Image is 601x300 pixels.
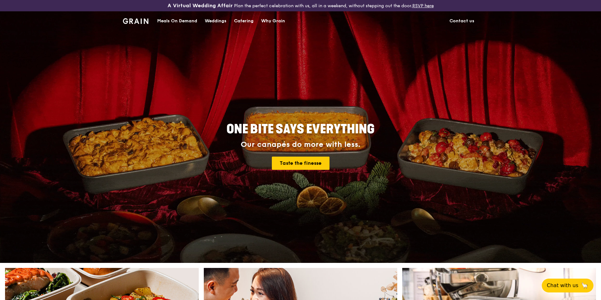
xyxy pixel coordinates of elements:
div: Plan the perfect celebration with us, all in a weekend, without stepping out the door. [119,3,482,9]
button: Chat with us🦙 [542,279,593,292]
a: Contact us [446,12,478,31]
div: Weddings [205,12,226,31]
span: ONE BITE SAYS EVERYTHING [226,122,375,137]
img: Grain [123,18,148,24]
a: GrainGrain [123,11,148,30]
div: Meals On Demand [157,12,197,31]
a: RSVP here [412,3,434,8]
div: Catering [234,12,254,31]
a: Taste the finesse [272,157,329,170]
a: Weddings [201,12,230,31]
span: Chat with us [547,282,578,289]
span: 🦙 [581,282,588,289]
div: Why Grain [261,12,285,31]
a: Catering [230,12,257,31]
div: Our canapés do more with less. [187,140,414,149]
a: Why Grain [257,12,289,31]
h3: A Virtual Wedding Affair [168,3,233,9]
